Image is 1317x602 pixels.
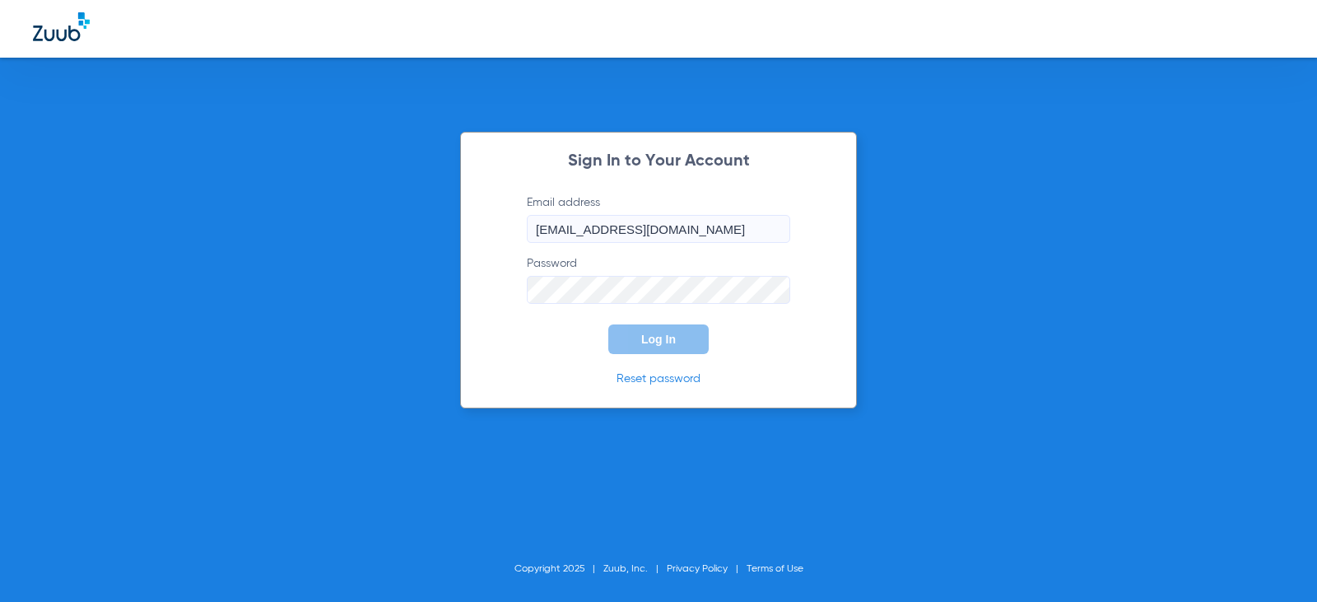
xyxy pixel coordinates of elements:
input: Password [527,276,790,304]
span: Log In [641,333,676,346]
a: Privacy Policy [667,564,728,574]
h2: Sign In to Your Account [502,153,815,170]
label: Password [527,255,790,304]
a: Reset password [617,373,700,385]
li: Copyright 2025 [514,561,603,577]
button: Log In [608,324,709,354]
li: Zuub, Inc. [603,561,667,577]
input: Email address [527,215,790,243]
a: Terms of Use [747,564,803,574]
img: Zuub Logo [33,12,90,41]
label: Email address [527,194,790,243]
